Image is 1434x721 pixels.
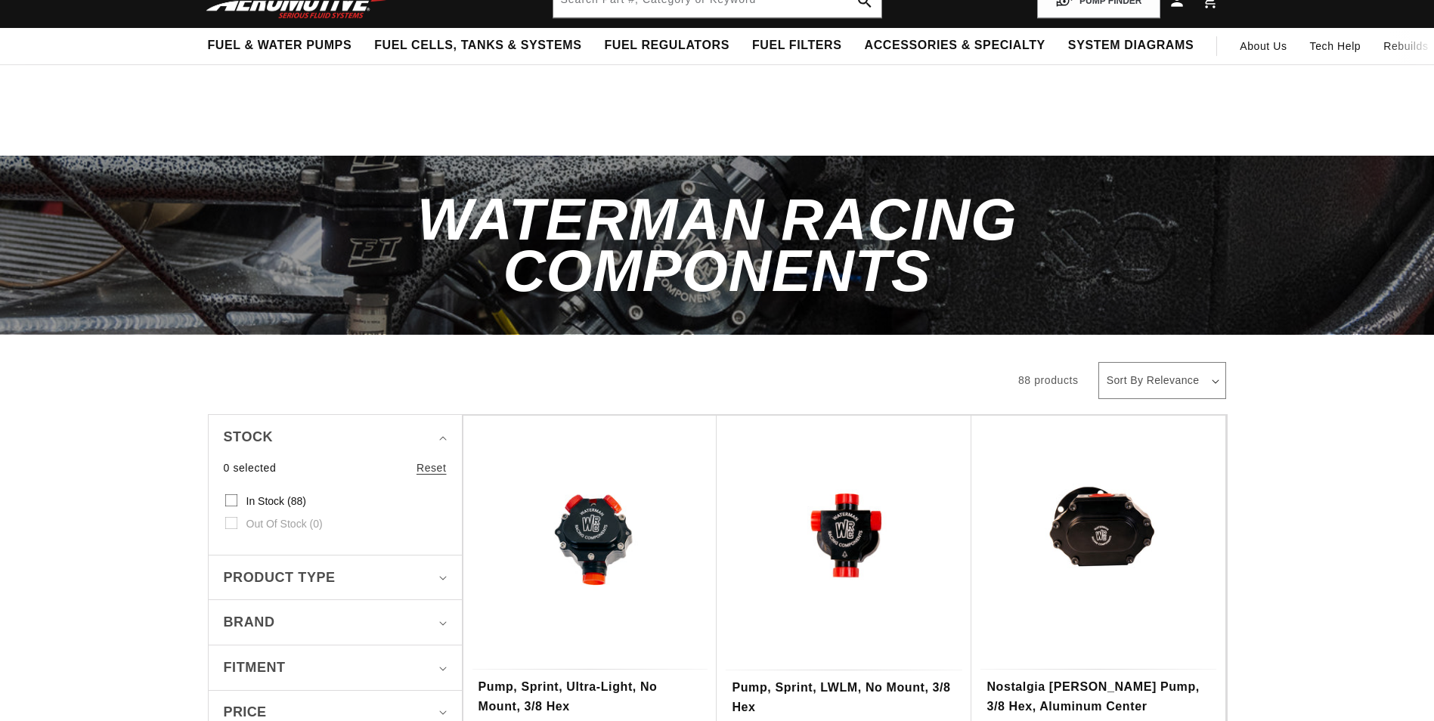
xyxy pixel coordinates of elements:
[741,28,853,63] summary: Fuel Filters
[224,600,447,645] summary: Brand (0 selected)
[1383,38,1428,54] span: Rebuilds
[986,677,1210,716] a: Nostalgia [PERSON_NAME] Pump, 3/8 Hex, Aluminum Center
[363,28,593,63] summary: Fuel Cells, Tanks & Systems
[246,494,306,508] span: In stock (88)
[865,38,1045,54] span: Accessories & Specialty
[224,415,447,460] summary: Stock (0 selected)
[1018,374,1079,386] span: 88 products
[246,517,323,531] span: Out of stock (0)
[417,186,1017,304] span: Waterman Racing Components
[197,28,364,63] summary: Fuel & Water Pumps
[224,567,336,589] span: Product type
[479,677,702,716] a: Pump, Sprint, Ultra-Light, No Mount, 3/8 Hex
[374,38,581,54] span: Fuel Cells, Tanks & Systems
[208,38,352,54] span: Fuel & Water Pumps
[593,28,740,63] summary: Fuel Regulators
[853,28,1057,63] summary: Accessories & Specialty
[1310,38,1361,54] span: Tech Help
[604,38,729,54] span: Fuel Regulators
[224,555,447,600] summary: Product type (0 selected)
[1240,40,1287,52] span: About Us
[224,460,277,476] span: 0 selected
[1068,38,1194,54] span: System Diagrams
[1057,28,1205,63] summary: System Diagrams
[224,645,447,690] summary: Fitment (0 selected)
[1228,28,1298,64] a: About Us
[224,426,274,448] span: Stock
[752,38,842,54] span: Fuel Filters
[224,657,286,679] span: Fitment
[417,460,447,476] a: Reset
[1299,28,1373,64] summary: Tech Help
[732,678,956,716] a: Pump, Sprint, LWLM, No Mount, 3/8 Hex
[224,611,275,633] span: Brand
